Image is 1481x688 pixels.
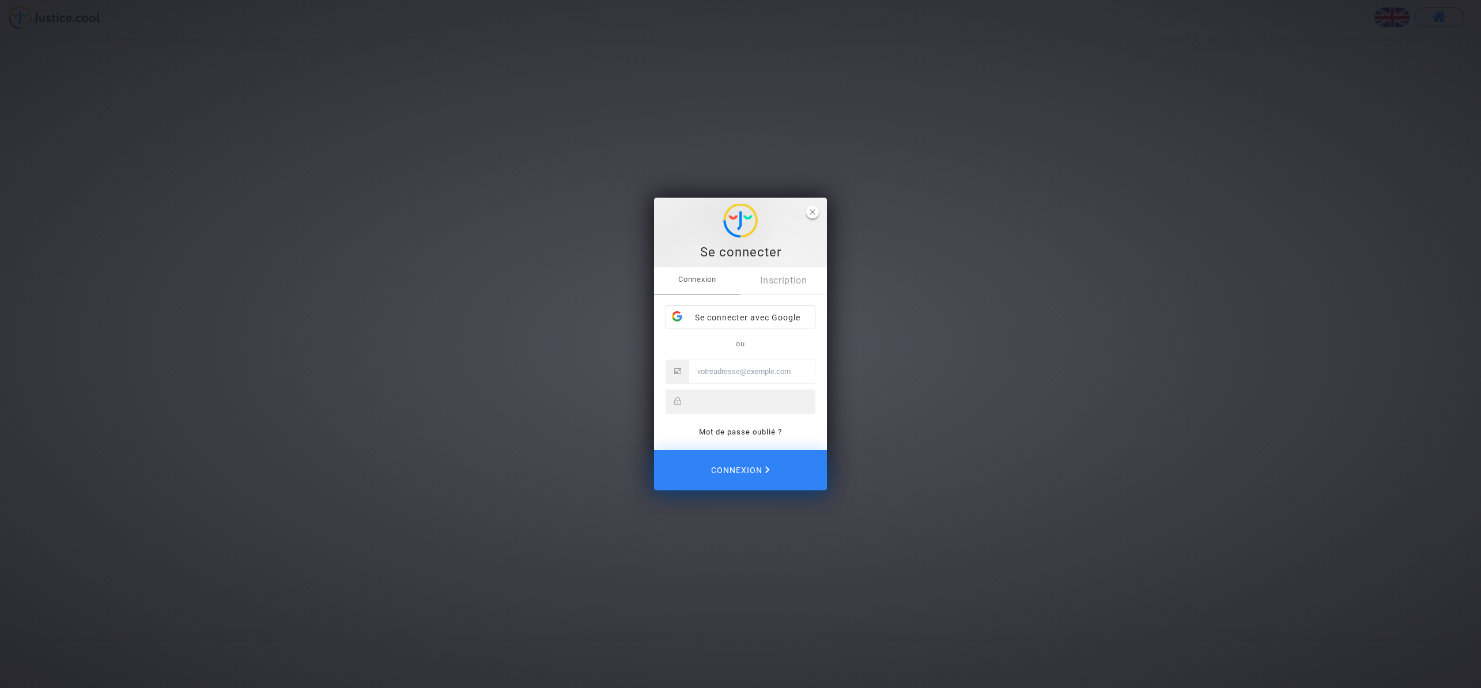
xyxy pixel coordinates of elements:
[654,267,740,292] span: Connexion
[654,450,827,490] button: Connexion
[689,390,815,413] input: Password
[736,339,745,348] span: ou
[699,428,782,436] a: Mot de passe oublié ?
[806,206,819,218] span: close
[660,244,821,261] div: Se connecter
[711,458,770,482] span: Connexion
[689,360,815,383] input: Email
[666,306,815,329] div: Se connecter avec Google
[740,267,827,294] a: Inscription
